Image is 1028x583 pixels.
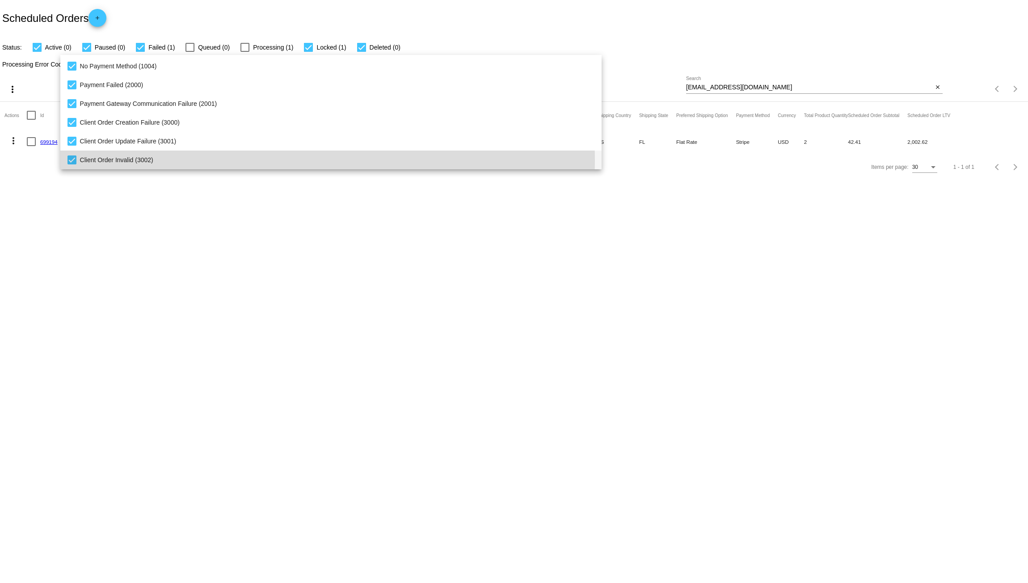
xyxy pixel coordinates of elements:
span: No Payment Method (1004) [80,57,595,75]
span: Client Order Update Failure (3001) [80,132,595,151]
span: Payment Gateway Communication Failure (2001) [80,94,595,113]
span: Client Order Creation Failure (3000) [80,113,595,132]
span: Client Order Invalid (3002) [80,151,595,169]
span: Payment Failed (2000) [80,75,595,94]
